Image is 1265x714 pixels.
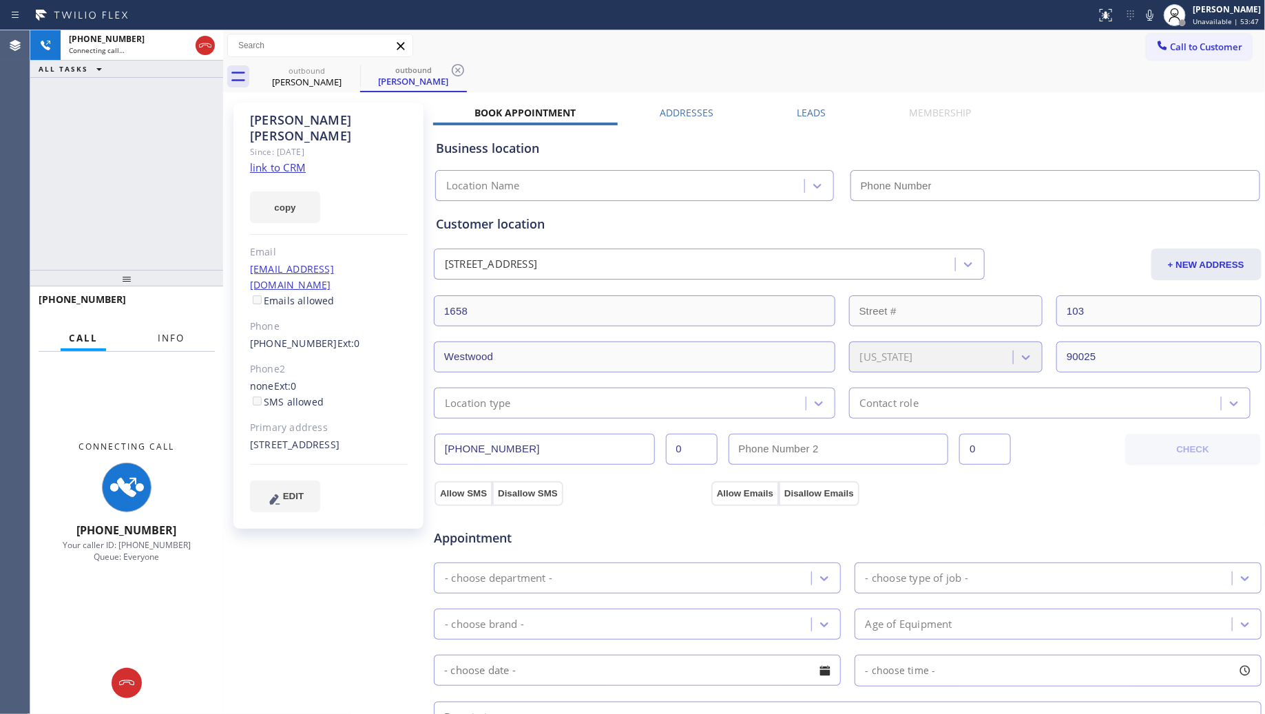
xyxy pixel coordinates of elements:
div: Age of Equipment [866,616,952,632]
span: - choose time - [866,664,936,677]
span: [PHONE_NUMBER] [39,293,126,306]
button: Disallow SMS [492,481,563,506]
button: Hang up [112,668,142,698]
button: ALL TASKS [30,61,116,77]
button: EDIT [250,481,320,512]
span: Ext: 0 [274,379,297,392]
a: [EMAIL_ADDRESS][DOMAIN_NAME] [250,262,334,291]
input: Street # [849,295,1043,326]
input: Emails allowed [253,295,262,304]
div: Customer location [436,215,1259,233]
div: Chett Miller [255,61,359,92]
span: Ext: 0 [337,337,360,350]
input: Apt. # [1056,295,1261,326]
label: Book Appointment [475,106,576,119]
div: Email [250,244,408,260]
button: Allow SMS [435,481,492,506]
input: - choose date - [434,655,841,686]
div: Contact role [860,395,919,411]
div: Phone2 [250,361,408,377]
button: Allow Emails [711,481,779,506]
button: copy [250,191,320,223]
input: Phone Number [850,170,1260,201]
span: Appointment [434,529,708,547]
div: outbound [255,65,359,76]
input: Ext. 2 [959,434,1011,465]
div: outbound [362,65,466,75]
button: CHECK [1125,434,1261,465]
span: EDIT [283,491,304,501]
div: Since: [DATE] [250,144,408,160]
span: Call [69,332,98,344]
div: Business location [436,139,1259,158]
label: Leads [797,106,826,119]
input: Ext. [666,434,718,465]
div: - choose brand - [445,616,524,632]
span: Unavailable | 53:47 [1193,17,1259,26]
div: Primary address [250,420,408,436]
div: - choose type of job - [866,570,968,586]
button: Info [149,325,193,352]
label: Emails allowed [250,294,335,307]
input: SMS allowed [253,397,262,406]
div: Phone [250,319,408,335]
button: + NEW ADDRESS [1151,249,1262,280]
div: [STREET_ADDRESS] [445,257,537,273]
span: Call to Customer [1171,41,1243,53]
input: Phone Number 2 [729,434,949,465]
div: [PERSON_NAME] [PERSON_NAME] [250,112,408,144]
div: [PERSON_NAME] [1193,3,1261,15]
span: [PHONE_NUMBER] [69,33,145,45]
button: Mute [1140,6,1160,25]
span: ALL TASKS [39,64,88,74]
span: Your caller ID: [PHONE_NUMBER] Queue: Everyone [63,539,191,563]
div: Chett Miller [362,61,466,91]
label: Addresses [660,106,713,119]
div: [PERSON_NAME] [255,76,359,88]
a: link to CRM [250,160,306,174]
input: Address [434,295,835,326]
span: [PHONE_NUMBER] [77,523,177,538]
div: [PERSON_NAME] [362,75,466,87]
button: Hang up [196,36,215,55]
div: Location Name [446,178,520,194]
a: [PHONE_NUMBER] [250,337,337,350]
div: none [250,379,408,410]
div: [STREET_ADDRESS] [250,437,408,453]
input: City [434,342,835,372]
input: Phone Number [435,434,655,465]
label: Membership [910,106,972,119]
button: Call to Customer [1147,34,1252,60]
button: Call [61,325,106,352]
label: SMS allowed [250,395,324,408]
span: Connecting Call [79,441,175,452]
span: Connecting call… [69,45,125,55]
div: - choose department - [445,570,552,586]
input: Search [228,34,412,56]
div: Location type [445,395,511,411]
input: ZIP [1056,342,1261,372]
span: Info [158,332,185,344]
button: Disallow Emails [779,481,859,506]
